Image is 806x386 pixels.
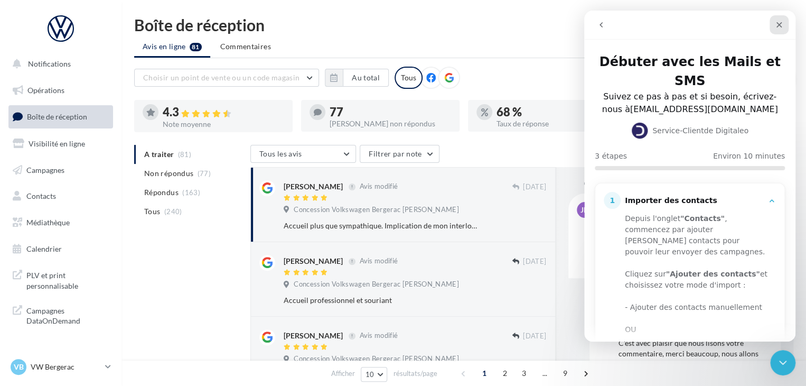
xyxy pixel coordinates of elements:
div: [PERSON_NAME] [284,330,343,341]
span: (163) [182,188,200,197]
div: Note moyenne [163,121,284,128]
div: [PERSON_NAME] [284,181,343,192]
div: Tous [395,67,423,89]
span: Concession Volkswagen Bergerac [PERSON_NAME] [294,205,458,215]
span: 10 [365,370,374,379]
a: VB VW Bergerac [8,357,113,377]
button: Au total [325,69,389,87]
span: Avis modifié [359,257,398,265]
div: 68 % [496,106,618,118]
button: Notifications [6,53,111,75]
span: Opérations [27,86,64,95]
span: VB [14,362,24,372]
span: Non répondus [144,168,193,179]
span: Afficher [331,369,355,379]
span: Tous [144,206,160,217]
span: Visibilité en ligne [29,139,85,148]
p: VW Bergerac [31,362,101,372]
a: Campagnes [6,159,115,181]
span: Choisir un point de vente ou un code magasin [143,73,299,82]
button: 10 [361,367,388,382]
span: ... [536,365,553,382]
a: Calendrier [6,238,115,260]
div: 77 [330,106,451,118]
span: [DATE] [523,182,546,192]
span: Tous les avis [259,149,302,158]
div: Accueil professionnel et souriant [284,295,477,306]
div: 4.3 [163,106,284,118]
iframe: Intercom live chat [584,11,795,342]
button: Filtrer par note [360,145,439,163]
span: Calendrier [26,244,62,253]
span: 3 [516,365,532,382]
a: Opérations [6,79,115,102]
button: Tous les avis [250,145,356,163]
div: [PERSON_NAME] non répondus [330,120,451,127]
button: Choisir un point de vente ou un code magasin [134,69,319,87]
span: 9 [557,365,574,382]
div: [PERSON_NAME] [284,256,343,266]
span: Avis modifié [359,182,398,191]
a: Boîte de réception [6,105,115,128]
span: [DATE] [523,332,546,341]
span: résultats/page [393,369,437,379]
span: Boîte de réception [27,112,87,121]
span: (77) [198,169,211,178]
a: Visibilité en ligne [6,133,115,155]
span: Concession Volkswagen Bergerac [PERSON_NAME] [294,280,458,289]
span: (240) [164,207,182,216]
button: Au total [343,69,389,87]
span: JD [580,205,589,215]
span: Campagnes [26,165,64,174]
span: Concession Volkswagen Bergerac [PERSON_NAME] [294,354,458,364]
span: PLV et print personnalisable [26,268,109,291]
a: Contacts [6,185,115,207]
div: Taux de réponse [496,120,618,127]
span: Médiathèque [26,218,70,227]
div: Boîte de réception [134,17,793,33]
span: Contacts [26,191,56,200]
span: 1 [476,365,493,382]
span: Commentaires [220,42,271,51]
a: Médiathèque [6,212,115,234]
span: Notifications [28,59,71,68]
iframe: Intercom live chat [770,350,795,375]
span: Répondus [144,187,179,198]
span: [DATE] [523,257,546,266]
a: Campagnes DataOnDemand [6,299,115,330]
a: PLV et print personnalisable [6,264,115,295]
span: 2 [496,365,513,382]
span: Avis modifié [359,332,398,340]
div: Accueil plus que sympathique. Implication de mon interlocuteur, [PERSON_NAME], dans les explicati... [284,220,477,231]
span: Campagnes DataOnDemand [26,304,109,326]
